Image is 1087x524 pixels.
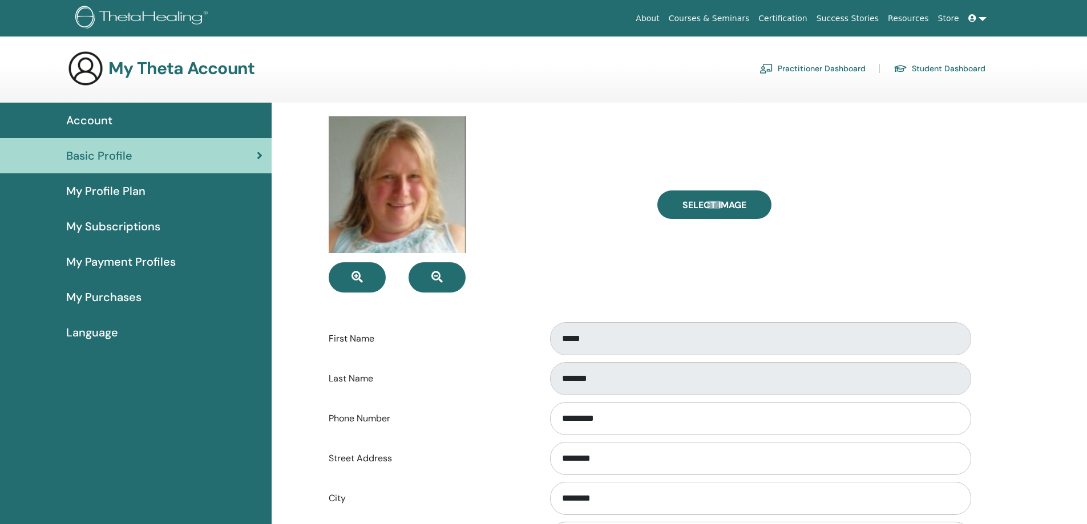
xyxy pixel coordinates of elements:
a: Resources [883,8,934,29]
a: Store [934,8,964,29]
img: graduation-cap.svg [894,64,907,74]
span: Language [66,324,118,341]
label: Street Address [320,448,539,469]
a: Practitioner Dashboard [759,59,866,78]
a: Certification [754,8,811,29]
a: About [631,8,664,29]
span: My Subscriptions [66,218,160,235]
label: Phone Number [320,408,539,429]
label: First Name [320,328,539,350]
span: My Purchases [66,289,142,306]
img: chalkboard-teacher.svg [759,63,773,74]
span: Select Image [682,199,746,211]
label: City [320,488,539,509]
img: logo.png [75,6,212,31]
label: Last Name [320,368,539,389]
span: Basic Profile [66,147,132,164]
span: My Profile Plan [66,182,146,200]
a: Success Stories [812,8,883,29]
a: Student Dashboard [894,59,985,78]
img: default.jpg [329,116,466,253]
input: Select Image [707,201,722,209]
h3: My Theta Account [108,58,254,79]
span: Account [66,112,112,129]
span: My Payment Profiles [66,253,176,270]
a: Courses & Seminars [664,8,754,29]
img: generic-user-icon.jpg [67,50,104,87]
